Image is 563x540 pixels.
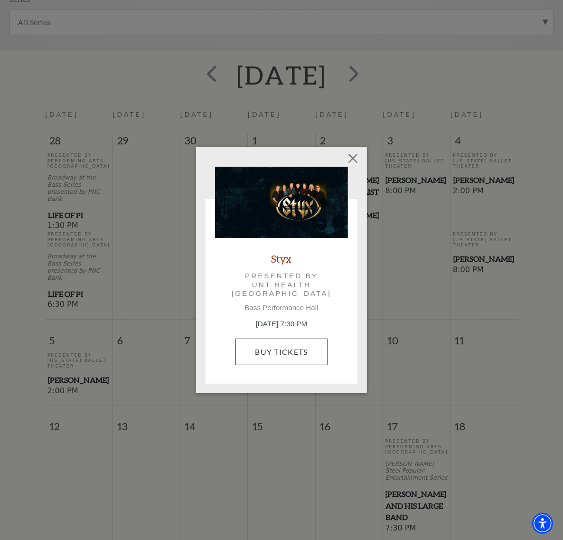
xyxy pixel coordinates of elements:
[228,272,335,298] p: Presented by UNT Health [GEOGRAPHIC_DATA]
[344,149,362,167] button: Close
[235,339,327,365] a: Buy Tickets
[272,252,292,265] a: Styx
[215,303,348,312] p: Bass Performance Hall
[215,167,348,238] img: Styx
[532,513,553,534] div: Accessibility Menu
[215,319,348,330] p: [DATE] 7:30 PM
